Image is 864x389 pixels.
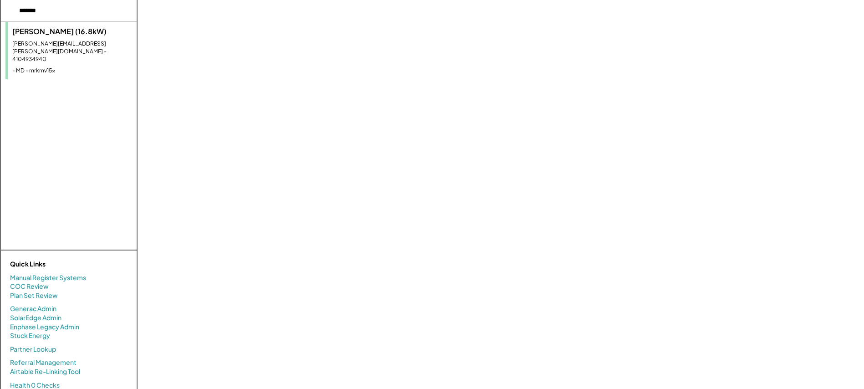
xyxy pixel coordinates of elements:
a: Stuck Energy [10,331,50,340]
div: - MD - mrkmv15x [12,67,132,75]
div: [PERSON_NAME] (16.8kW) [12,26,132,36]
a: Partner Lookup [10,345,56,354]
a: COC Review [10,282,49,291]
a: Airtable Re-Linking Tool [10,367,80,376]
a: Referral Management [10,358,77,367]
a: Plan Set Review [10,291,58,300]
div: Quick Links [10,260,101,269]
a: Enphase Legacy Admin [10,322,79,332]
a: Generac Admin [10,304,56,313]
div: [PERSON_NAME][EMAIL_ADDRESS][PERSON_NAME][DOMAIN_NAME] - 4104934940 [12,40,132,63]
a: Manual Register Systems [10,273,86,282]
a: SolarEdge Admin [10,313,61,322]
